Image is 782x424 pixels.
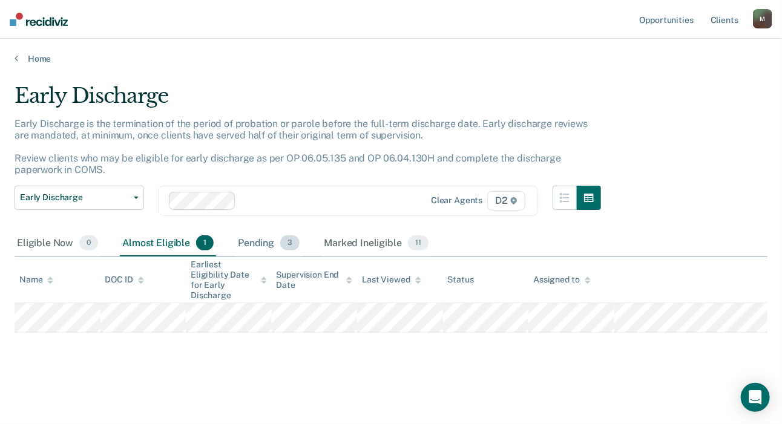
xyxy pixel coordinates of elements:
span: Early Discharge [20,192,129,203]
div: Open Intercom Messenger [741,383,770,412]
div: DOC ID [105,275,144,285]
span: 0 [79,235,98,251]
div: Name [19,275,53,285]
div: Eligible Now0 [15,230,100,257]
a: Home [15,53,767,64]
span: 1 [196,235,214,251]
div: Status [448,275,474,285]
div: Assigned to [533,275,590,285]
span: 11 [408,235,429,251]
div: Early Discharge [15,83,601,118]
button: Early Discharge [15,186,144,210]
div: Last Viewed [362,275,421,285]
button: M [753,9,772,28]
div: Earliest Eligibility Date for Early Discharge [191,259,267,300]
span: D2 [487,191,525,210]
span: 3 [280,235,300,251]
p: Early Discharge is the termination of the period of probation or parole before the full-term disc... [15,118,588,176]
img: Recidiviz [10,13,68,26]
div: Supervision End Date [277,270,353,290]
div: Marked Ineligible11 [321,230,430,257]
div: Almost Eligible1 [120,230,216,257]
div: Pending3 [235,230,302,257]
div: Clear agents [431,195,482,206]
